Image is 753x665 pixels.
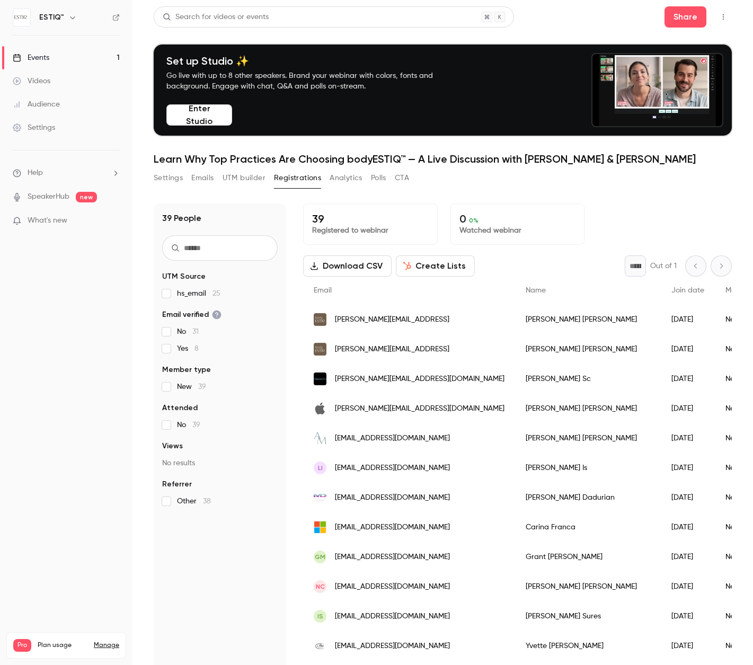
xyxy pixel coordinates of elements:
[318,463,323,473] span: LI
[515,334,661,364] div: [PERSON_NAME] [PERSON_NAME]
[335,492,450,503] span: [EMAIL_ADDRESS][DOMAIN_NAME]
[335,433,450,444] span: [EMAIL_ADDRESS][DOMAIN_NAME]
[162,212,201,225] h1: 39 People
[314,343,326,356] img: estiq.ai
[335,314,449,325] span: [PERSON_NAME][EMAIL_ADDRESS]
[335,522,450,533] span: [EMAIL_ADDRESS][DOMAIN_NAME]
[371,170,386,187] button: Polls
[314,640,326,652] img: olivehealthfl.com
[515,512,661,542] div: Carina Franca
[661,512,715,542] div: [DATE]
[661,364,715,394] div: [DATE]
[314,373,326,385] img: ballancerpro.com
[314,491,326,504] img: mdbeautylabs.com
[661,334,715,364] div: [DATE]
[312,212,429,225] p: 39
[661,542,715,572] div: [DATE]
[317,611,323,621] span: IS
[166,55,458,67] h4: Set up Studio ✨
[335,374,504,385] span: [PERSON_NAME][EMAIL_ADDRESS][DOMAIN_NAME]
[38,641,87,650] span: Plan usage
[316,582,325,591] span: NC
[314,402,326,415] img: mac.com
[203,498,211,505] span: 38
[13,76,50,86] div: Videos
[665,6,706,28] button: Share
[212,290,220,297] span: 25
[177,382,206,392] span: New
[13,52,49,63] div: Events
[162,271,206,282] span: UTM Source
[459,225,576,236] p: Watched webinar
[335,463,450,474] span: [EMAIL_ADDRESS][DOMAIN_NAME]
[515,542,661,572] div: Grant [PERSON_NAME]
[192,421,200,429] span: 39
[177,343,199,354] span: Yes
[335,344,449,355] span: [PERSON_NAME][EMAIL_ADDRESS]
[330,170,362,187] button: Analytics
[162,458,278,468] p: No results
[154,170,183,187] button: Settings
[303,255,392,277] button: Download CSV
[28,191,69,202] a: SpeakerHub
[162,309,222,320] span: Email verified
[192,328,199,335] span: 31
[661,423,715,453] div: [DATE]
[515,572,661,601] div: [PERSON_NAME] [PERSON_NAME]
[13,99,60,110] div: Audience
[661,305,715,334] div: [DATE]
[177,288,220,299] span: hs_email
[13,9,30,26] img: ESTIQ™
[515,483,661,512] div: [PERSON_NAME] Dadurian
[515,423,661,453] div: [PERSON_NAME] [PERSON_NAME]
[177,420,200,430] span: No
[76,192,97,202] span: new
[314,313,326,326] img: estiq.ai
[198,383,206,391] span: 39
[162,479,192,490] span: Referrer
[515,453,661,483] div: [PERSON_NAME] Is
[274,170,321,187] button: Registrations
[661,483,715,512] div: [DATE]
[162,365,211,375] span: Member type
[223,170,265,187] button: UTM builder
[166,70,458,92] p: Go live with up to 8 other speakers. Brand your webinar with colors, fonts and background. Engage...
[13,639,31,652] span: Pro
[314,432,326,445] img: amskinhealth.com
[335,611,450,622] span: [EMAIL_ADDRESS][DOMAIN_NAME]
[191,170,214,187] button: Emails
[28,215,67,226] span: What's new
[661,572,715,601] div: [DATE]
[154,153,732,165] h1: Learn Why Top Practices Are Choosing bodyESTIQ™ — A Live Discussion with [PERSON_NAME] & [PERSON_...
[335,581,450,592] span: [EMAIL_ADDRESS][DOMAIN_NAME]
[515,364,661,394] div: [PERSON_NAME] Sc
[661,631,715,661] div: [DATE]
[314,521,326,534] img: live.com
[335,552,450,563] span: [EMAIL_ADDRESS][DOMAIN_NAME]
[335,641,450,652] span: [EMAIL_ADDRESS][DOMAIN_NAME]
[395,170,409,187] button: CTA
[162,271,278,507] section: facet-groups
[13,167,120,179] li: help-dropdown-opener
[515,601,661,631] div: [PERSON_NAME] Sures
[312,225,429,236] p: Registered to webinar
[661,453,715,483] div: [DATE]
[469,217,479,224] span: 0 %
[661,601,715,631] div: [DATE]
[177,496,211,507] span: Other
[177,326,199,337] span: No
[515,394,661,423] div: [PERSON_NAME] [PERSON_NAME]
[650,261,677,271] p: Out of 1
[526,287,546,294] span: Name
[515,631,661,661] div: Yvette [PERSON_NAME]
[163,12,269,23] div: Search for videos or events
[515,305,661,334] div: [PERSON_NAME] [PERSON_NAME]
[28,167,43,179] span: Help
[94,641,119,650] a: Manage
[166,104,232,126] button: Enter Studio
[39,12,64,23] h6: ESTIQ™
[13,122,55,133] div: Settings
[162,441,183,451] span: Views
[315,552,325,562] span: GM
[335,403,504,414] span: [PERSON_NAME][EMAIL_ADDRESS][DOMAIN_NAME]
